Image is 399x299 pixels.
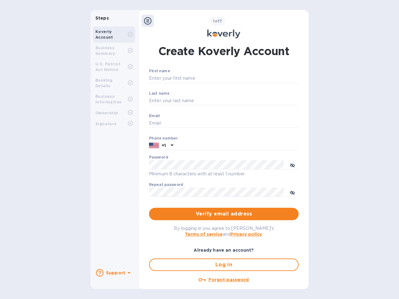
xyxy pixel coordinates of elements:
[149,114,160,118] label: Email
[106,270,125,275] b: Support
[95,94,122,104] b: Business Information
[286,186,299,198] button: toggle password visibility
[149,96,299,106] input: Enter your last name
[149,170,299,178] p: Minimum 8 characters with at least 1 number
[158,43,290,59] h1: Create Koverly Account
[149,69,170,73] label: First name
[149,259,299,271] button: Log in
[230,232,262,237] a: Privacy policy
[95,121,117,126] b: Signature
[286,159,299,171] button: toggle password visibility
[161,142,166,149] p: +1
[155,261,293,268] span: Log in
[95,62,121,72] b: U.S. Patriot Act Notice
[209,277,249,282] u: Forgot password
[213,19,214,23] span: 1
[149,142,159,149] img: US
[95,78,113,88] b: Banking Details
[149,136,178,140] label: Phone number
[95,111,118,115] b: Ownership
[149,156,168,159] label: Password
[95,45,115,56] b: Business Summary
[194,248,254,253] b: Already have an account?
[149,208,299,220] button: Verify email address
[213,19,222,23] b: of 7
[95,16,109,21] b: Steps
[149,92,170,95] label: Last name
[185,232,223,237] a: Terms of service
[95,29,113,40] b: Koverly Account
[174,226,274,237] span: By logging in you agree to [PERSON_NAME]'s and .
[154,210,294,218] span: Verify email address
[149,119,299,128] input: Email
[149,74,299,83] input: Enter your first name
[149,183,183,187] label: Repeat password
